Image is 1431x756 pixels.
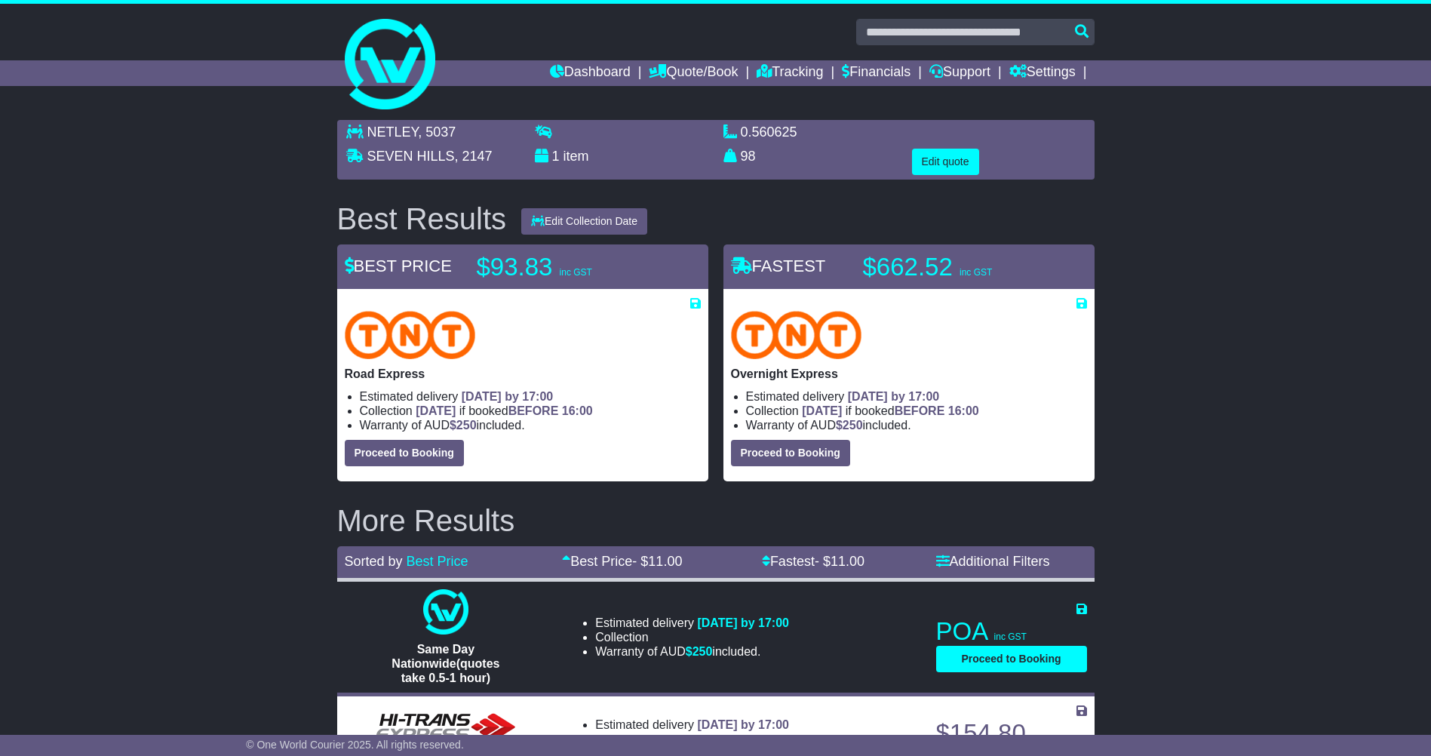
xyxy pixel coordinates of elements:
[652,733,692,746] span: [DATE]
[563,149,589,164] span: item
[450,419,477,432] span: $
[560,267,592,278] span: inc GST
[936,646,1087,672] button: Proceed to Booking
[746,404,1087,418] li: Collection
[521,208,647,235] button: Edit Collection Date
[802,404,978,417] span: if booked
[731,440,850,466] button: Proceed to Booking
[798,733,829,746] span: 12:00
[936,554,1050,569] a: Additional Filters
[552,149,560,164] span: 1
[802,404,842,417] span: [DATE]
[360,418,701,432] li: Warranty of AUD included.
[416,404,456,417] span: [DATE]
[345,257,452,275] span: BEST PRICE
[392,643,499,684] span: Same Day Nationwide(quotes take 0.5-1 hour)
[423,589,468,635] img: One World Courier: Same Day Nationwide(quotes take 0.5-1 hour)
[648,554,682,569] span: 11.00
[842,60,910,86] a: Financials
[345,367,701,381] p: Road Express
[912,149,979,175] button: Edit quote
[455,149,493,164] span: , 2147
[731,311,862,359] img: TNT Domestic: Overnight Express
[936,616,1087,647] p: POA
[407,554,468,569] a: Best Price
[360,404,701,418] li: Collection
[831,554,864,569] span: 11.00
[692,645,713,658] span: 250
[815,554,864,569] span: - $
[360,389,701,404] li: Estimated delivery
[697,718,789,731] span: [DATE] by 17:00
[686,645,713,658] span: $
[741,124,797,140] span: 0.560625
[746,418,1087,432] li: Warranty of AUD included.
[367,124,419,140] span: NETLEY
[345,311,476,359] img: TNT Domestic: Road Express
[731,257,826,275] span: FASTEST
[456,419,477,432] span: 250
[848,390,940,403] span: [DATE] by 17:00
[929,60,990,86] a: Support
[246,739,464,751] span: © One World Courier 2025. All rights reserved.
[595,630,789,644] li: Collection
[330,202,514,235] div: Best Results
[370,710,521,748] img: HiTrans: General Service
[508,404,559,417] span: BEFORE
[462,390,554,403] span: [DATE] by 17:00
[741,149,756,164] span: 98
[595,718,828,732] li: Estimated delivery
[960,267,992,278] span: inc GST
[595,644,789,659] li: Warranty of AUD included.
[1009,60,1076,86] a: Settings
[843,419,863,432] span: 250
[762,554,864,569] a: Fastest- $11.00
[836,419,863,432] span: $
[632,554,682,569] span: - $
[367,149,455,164] span: SEVEN HILLS
[731,367,1087,381] p: Overnight Express
[595,616,789,630] li: Estimated delivery
[757,60,823,86] a: Tracking
[652,733,828,746] span: if booked
[416,404,592,417] span: if booked
[1033,733,1065,744] span: inc GST
[746,389,1087,404] li: Estimated delivery
[697,616,789,629] span: [DATE] by 17:00
[337,504,1095,537] h2: More Results
[562,404,593,417] span: 16:00
[649,60,738,86] a: Quote/Book
[936,718,1087,748] p: $154.80
[345,440,464,466] button: Proceed to Booking
[550,60,631,86] a: Dashboard
[477,252,665,282] p: $93.83
[345,554,403,569] span: Sorted by
[863,252,1052,282] p: $662.52
[418,124,456,140] span: , 5037
[595,733,828,747] li: Collection
[895,404,945,417] span: BEFORE
[562,554,682,569] a: Best Price- $11.00
[948,404,979,417] span: 16:00
[994,632,1027,642] span: inc GST
[744,733,794,746] span: BEFORE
